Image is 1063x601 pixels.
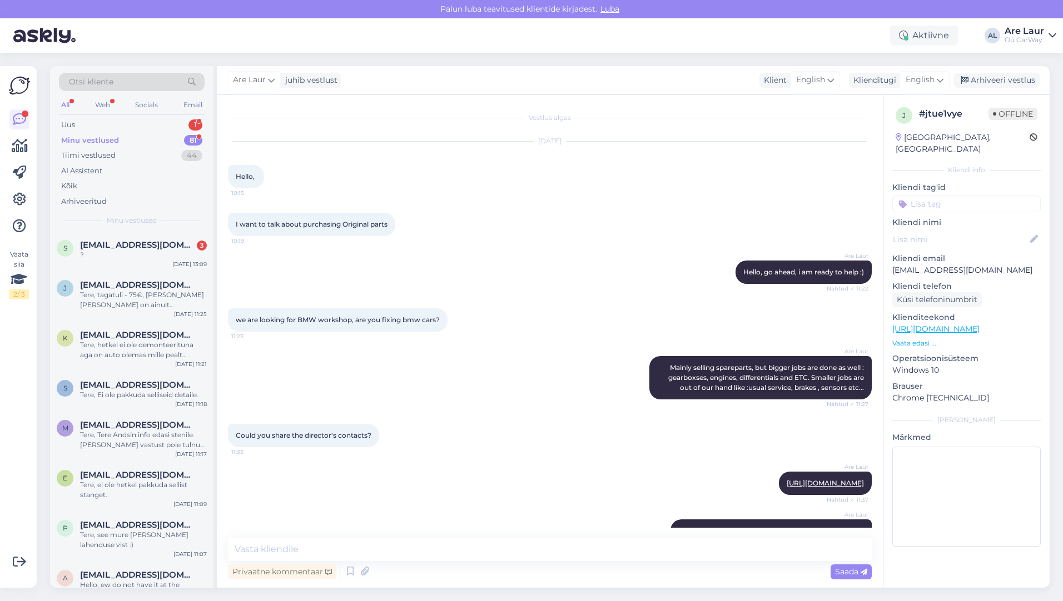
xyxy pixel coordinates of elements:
span: Hello, go ahead, i am ready to help :) [743,268,864,276]
div: Tere, tagatuli - 75€, [PERSON_NAME] [PERSON_NAME] on ainult demonteeritaval autol ja vajab demont... [80,290,207,310]
div: Kõik [61,181,77,192]
div: Web [93,98,112,112]
span: Nähtud ✓ 11:22 [827,284,868,293]
span: s [63,244,67,252]
span: Are Laur [827,347,868,355]
div: Are Laur [1005,27,1044,36]
div: Küsi telefoninumbrit [892,292,982,307]
div: AL [985,28,1000,43]
div: [DATE] 11:17 [175,450,207,458]
span: s [63,384,67,392]
div: [DATE] 11:09 [173,500,207,508]
p: Operatsioonisüsteem [892,353,1041,364]
div: # jtue1vye [919,107,989,121]
p: Chrome [TECHNICAL_ID] [892,392,1041,404]
a: Are LaurOü CarWay [1005,27,1056,44]
div: Vaata siia [9,249,29,299]
span: 10:15 [231,189,273,197]
span: English [796,74,825,86]
span: Are Laur [827,463,868,471]
div: [PERSON_NAME] [892,415,1041,425]
span: Luba [597,4,623,14]
span: Are Laur [827,252,868,260]
p: Kliendi telefon [892,281,1041,292]
div: juhib vestlust [281,74,337,86]
span: m [62,424,68,432]
div: Kliendi info [892,165,1041,175]
div: Oü CarWay [1005,36,1044,44]
div: [DATE] [228,136,872,146]
div: 3 [197,241,207,251]
div: Vestlus algas [228,113,872,123]
span: jannerikeske@gmail.com [80,280,196,290]
span: Otsi kliente [69,76,113,88]
span: j [63,284,67,292]
a: [URL][DOMAIN_NAME] [787,479,864,487]
span: I want to talk about purchasing Original parts [236,220,388,228]
div: Arhiveeri vestlus [954,73,1040,88]
span: Nähtud ✓ 11:37 [827,495,868,504]
span: Hello, [236,172,255,181]
div: 1 [188,119,202,131]
p: Windows 10 [892,364,1041,376]
span: priit.kukk@hotmail.com [80,520,196,530]
p: Kliendi tag'id [892,182,1041,193]
a: [EMAIL_ADDRESS][DOMAIN_NAME] [741,527,864,535]
div: Tere, Tere Andsin info edasi stenile. [PERSON_NAME] vastust pole tulnud siis helistage 5092308 võ... [80,430,207,450]
p: Märkmed [892,432,1041,443]
img: Askly Logo [9,75,30,96]
div: [DATE] 11:18 [175,400,207,408]
p: [EMAIL_ADDRESS][DOMAIN_NAME] [892,264,1041,276]
div: Email [181,98,205,112]
span: a [63,574,68,582]
div: Uus [61,119,75,131]
span: Could you share the director's contacts? [236,431,371,439]
div: [DATE] 11:07 [173,550,207,558]
span: 11:23 [231,332,273,340]
a: [URL][DOMAIN_NAME] [892,324,980,334]
span: service.renewauto@gmail.com [80,240,196,250]
input: Lisa tag [892,196,1041,212]
div: Arhiveeritud [61,196,107,207]
span: Are Laur [233,74,266,86]
span: Minu vestlused [107,216,157,226]
span: Saada [835,567,867,577]
span: e [63,474,67,482]
div: Tere, see mure [PERSON_NAME] lahenduse vist :) [80,530,207,550]
span: Are Laur [827,510,868,519]
span: Offline [989,108,1037,120]
span: we are looking for BMW workshop, are you fixing bmw cars? [236,315,440,324]
div: Klient [759,74,787,86]
div: [DATE] 11:21 [175,360,207,368]
div: Hello, ew do not have it at the moment [80,580,207,600]
div: 81 [184,135,202,146]
div: 2 / 3 [9,289,29,299]
span: autoostja24@mail.ru [80,570,196,580]
div: [DATE] 13:09 [172,260,207,268]
div: AI Assistent [61,166,102,177]
span: 11:33 [231,448,273,456]
div: Socials [133,98,160,112]
input: Lisa nimi [893,233,1028,246]
span: p [63,524,68,532]
div: Tere, hetkel ei ole demonteerituna aga on auto olemas mille pealt [PERSON_NAME]: 550€ ja 3 kuud g... [80,340,207,360]
div: Privaatne kommentaar [228,564,336,579]
span: English [906,74,935,86]
div: [GEOGRAPHIC_DATA], [GEOGRAPHIC_DATA] [896,132,1030,155]
span: 10:19 [231,237,273,245]
span: j [902,111,906,119]
span: kmp0602@gmail.com [80,330,196,340]
span: erkitammepold@gmail.com [80,470,196,480]
div: All [59,98,72,112]
span: k [63,334,68,342]
p: Kliendi nimi [892,217,1041,228]
span: seermann.janar@gmail.com [80,380,196,390]
div: Tere, ei ole hetkel pakkuda sellist stanget. [80,480,207,500]
div: Aktiivne [890,26,958,46]
span: Nähtud ✓ 11:27 [827,400,868,408]
div: ? [80,250,207,260]
span: My direct email is : [678,527,864,535]
div: Minu vestlused [61,135,119,146]
div: Tere, Ei ole pakkuda selliseid detaile. [80,390,207,400]
p: Vaata edasi ... [892,338,1041,348]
